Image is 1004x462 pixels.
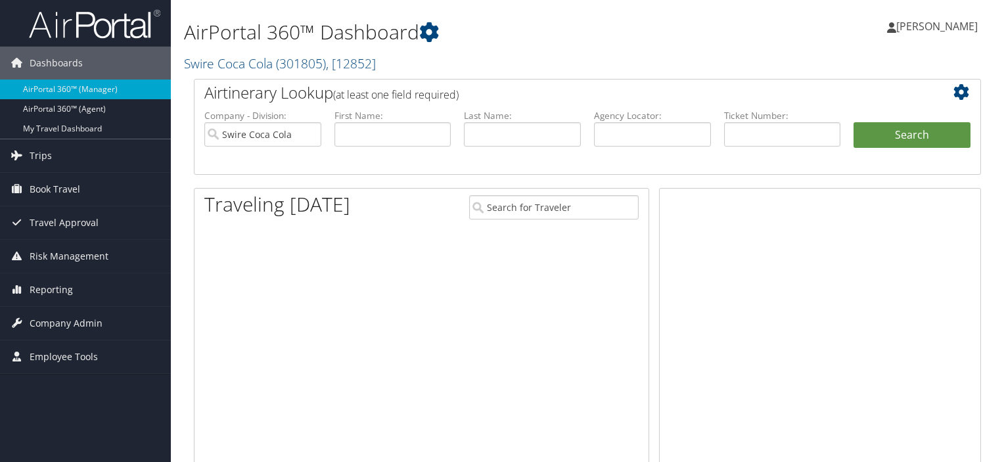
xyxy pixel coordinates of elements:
span: (at least one field required) [333,87,459,102]
button: Search [854,122,970,149]
span: ( 301805 ) [276,55,326,72]
span: Employee Tools [30,340,98,373]
label: First Name: [334,109,451,122]
a: [PERSON_NAME] [887,7,991,46]
span: Travel Approval [30,206,99,239]
span: Reporting [30,273,73,306]
span: Company Admin [30,307,103,340]
h1: AirPortal 360™ Dashboard [184,18,722,46]
input: Search for Traveler [469,195,639,219]
span: Risk Management [30,240,108,273]
label: Ticket Number: [724,109,841,122]
a: Swire Coca Cola [184,55,376,72]
span: , [ 12852 ] [326,55,376,72]
span: [PERSON_NAME] [896,19,978,34]
img: airportal-logo.png [29,9,160,39]
h2: Airtinerary Lookup [204,81,905,104]
label: Agency Locator: [594,109,711,122]
label: Company - Division: [204,109,321,122]
span: Book Travel [30,173,80,206]
span: Trips [30,139,52,172]
label: Last Name: [464,109,581,122]
h1: Traveling [DATE] [204,191,350,218]
span: Dashboards [30,47,83,80]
